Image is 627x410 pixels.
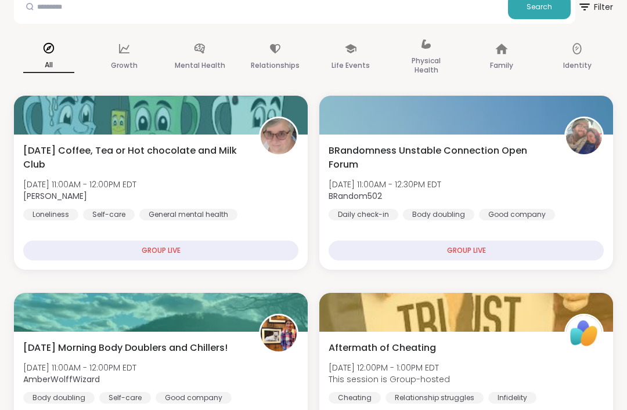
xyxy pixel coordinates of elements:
[175,59,225,72] p: Mental Health
[490,59,513,72] p: Family
[111,59,138,72] p: Growth
[23,209,78,220] div: Loneliness
[99,392,151,404] div: Self-care
[488,392,536,404] div: Infidelity
[329,190,382,202] b: BRandom502
[329,392,381,404] div: Cheating
[83,209,135,220] div: Self-care
[329,179,441,190] span: [DATE] 11:00AM - 12:30PM EDT
[261,118,297,154] img: Susan
[329,241,604,260] div: GROUP LIVE
[251,59,300,72] p: Relationships
[23,341,228,355] span: [DATE] Morning Body Doublers and Chillers!
[329,373,450,385] span: This session is Group-hosted
[563,59,592,72] p: Identity
[566,118,602,154] img: BRandom502
[23,373,100,385] b: AmberWolffWizard
[566,315,602,351] img: ShareWell
[401,54,452,77] p: Physical Health
[23,362,136,373] span: [DATE] 11:00AM - 12:00PM EDT
[527,2,552,12] span: Search
[329,144,552,172] span: BRandomness Unstable Connection Open Forum
[385,392,484,404] div: Relationship struggles
[23,392,95,404] div: Body doubling
[329,341,436,355] span: Aftermath of Cheating
[23,241,298,260] div: GROUP LIVE
[329,362,450,373] span: [DATE] 12:00PM - 1:00PM EDT
[156,392,232,404] div: Good company
[261,315,297,351] img: AmberWolffWizard
[23,58,74,73] p: All
[23,190,87,202] b: [PERSON_NAME]
[331,59,370,72] p: Life Events
[23,144,246,172] span: [DATE] Coffee, Tea or Hot chocolate and Milk Club
[403,209,474,220] div: Body doubling
[479,209,555,220] div: Good company
[329,209,398,220] div: Daily check-in
[23,179,136,190] span: [DATE] 11:00AM - 12:00PM EDT
[139,209,237,220] div: General mental health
